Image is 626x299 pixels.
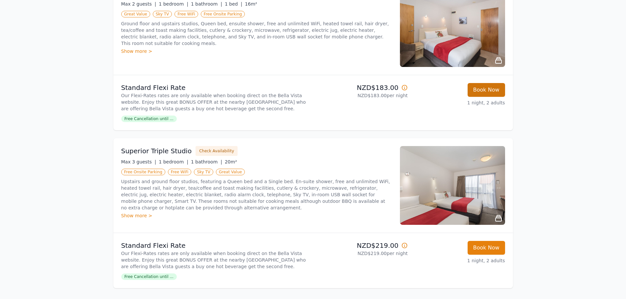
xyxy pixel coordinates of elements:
[194,169,213,175] span: Sky TV
[121,20,392,47] p: Ground floor and upstairs studios, Queen bed, ensuite shower, free and unlimited WiFi, heated tow...
[413,257,505,264] p: 1 night, 2 adults
[159,159,188,164] span: 1 bedroom |
[153,11,172,17] span: Sky TV
[121,146,192,156] h3: Superior Triple Studio
[245,1,257,7] span: 16m²
[316,92,408,99] p: NZD$183.00 per night
[201,11,245,17] span: Free Onsite Parking
[121,92,311,112] p: Our Flexi-Rates rates are only available when booking direct on the Bella Vista website. Enjoy th...
[121,241,311,250] p: Standard Flexi Rate
[121,273,177,280] span: Free Cancellation until ...
[121,11,150,17] span: Great Value
[413,99,505,106] p: 1 night, 2 adults
[159,1,188,7] span: 1 bedroom |
[225,1,242,7] span: 1 bed |
[168,169,192,175] span: Free WiFi
[121,250,311,270] p: Our Flexi-Rates rates are only available when booking direct on the Bella Vista website. Enjoy th...
[121,169,165,175] span: Free Onsite Parking
[121,48,392,54] div: Show more >
[121,159,156,164] span: Max 3 guests |
[191,159,222,164] span: 1 bathroom |
[216,169,245,175] span: Great Value
[121,83,311,92] p: Standard Flexi Rate
[121,1,156,7] span: Max 2 guests |
[121,212,392,219] div: Show more >
[121,116,177,122] span: Free Cancellation until ...
[196,146,238,156] button: Check Availability
[225,159,237,164] span: 20m²
[316,83,408,92] p: NZD$183.00
[316,241,408,250] p: NZD$219.00
[468,241,505,255] button: Book Now
[468,83,505,97] button: Book Now
[191,1,222,7] span: 1 bathroom |
[316,250,408,257] p: NZD$219.00 per night
[174,11,198,17] span: Free WiFi
[121,178,392,211] p: Upstairs and ground floor studios, featuring a Queen bed and a Single bed. En-suite shower, free ...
